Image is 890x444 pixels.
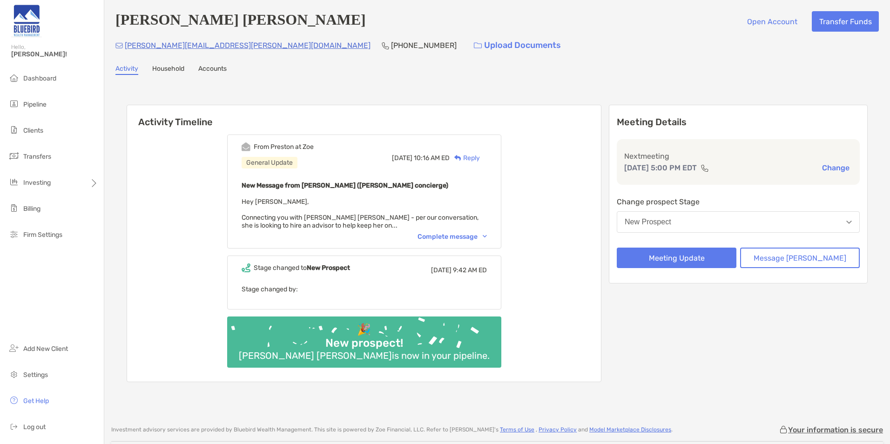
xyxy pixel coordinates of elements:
[111,426,673,433] p: Investment advisory services are provided by Bluebird Wealth Management . This site is powered by...
[115,43,123,48] img: Email Icon
[11,4,42,37] img: Zoe Logo
[198,65,227,75] a: Accounts
[8,369,20,380] img: settings icon
[254,143,314,151] div: From Preston at Zoe
[392,154,412,162] span: [DATE]
[474,42,482,49] img: button icon
[624,150,852,162] p: Next meeting
[453,266,487,274] span: 9:42 AM ED
[242,182,448,189] b: New Message from [PERSON_NAME] ([PERSON_NAME] concierge)
[242,157,297,168] div: General Update
[242,142,250,151] img: Event icon
[624,162,697,174] p: [DATE] 5:00 PM EDT
[589,426,671,433] a: Model Marketplace Disclosures
[450,153,480,163] div: Reply
[500,426,534,433] a: Terms of Use
[539,426,577,433] a: Privacy Policy
[23,205,40,213] span: Billing
[23,397,49,405] span: Get Help
[8,395,20,406] img: get-help icon
[23,371,48,379] span: Settings
[788,425,883,434] p: Your information is secure
[617,116,860,128] p: Meeting Details
[8,202,20,214] img: billing icon
[701,164,709,172] img: communication type
[23,101,47,108] span: Pipeline
[115,11,366,32] h4: [PERSON_NAME] [PERSON_NAME]
[227,316,501,360] img: Confetti
[23,345,68,353] span: Add New Client
[8,176,20,188] img: investing icon
[235,350,493,361] div: [PERSON_NAME] [PERSON_NAME] is now in your pipeline.
[23,153,51,161] span: Transfers
[254,264,350,272] div: Stage changed to
[454,155,461,161] img: Reply icon
[8,150,20,161] img: transfers icon
[23,127,43,135] span: Clients
[8,98,20,109] img: pipeline icon
[353,323,375,336] div: 🎉
[468,35,567,55] a: Upload Documents
[391,40,457,51] p: [PHONE_NUMBER]
[418,233,487,241] div: Complete message
[812,11,879,32] button: Transfer Funds
[617,211,860,233] button: New Prospect
[382,42,389,49] img: Phone Icon
[152,65,184,75] a: Household
[242,263,250,272] img: Event icon
[11,50,98,58] span: [PERSON_NAME]!
[8,124,20,135] img: clients icon
[8,72,20,83] img: dashboard icon
[307,264,350,272] b: New Prospect
[617,248,736,268] button: Meeting Update
[8,343,20,354] img: add_new_client icon
[483,235,487,238] img: Chevron icon
[115,65,138,75] a: Activity
[625,218,671,226] div: New Prospect
[740,11,804,32] button: Open Account
[8,421,20,432] img: logout icon
[740,248,860,268] button: Message [PERSON_NAME]
[414,154,450,162] span: 10:16 AM ED
[8,229,20,240] img: firm-settings icon
[127,105,601,128] h6: Activity Timeline
[322,336,407,350] div: New prospect!
[846,221,852,224] img: Open dropdown arrow
[125,40,371,51] p: [PERSON_NAME][EMAIL_ADDRESS][PERSON_NAME][DOMAIN_NAME]
[617,196,860,208] p: Change prospect Stage
[23,423,46,431] span: Log out
[23,74,56,82] span: Dashboard
[23,179,51,187] span: Investing
[23,231,62,239] span: Firm Settings
[242,283,487,295] p: Stage changed by:
[431,266,452,274] span: [DATE]
[819,163,852,173] button: Change
[242,198,479,229] span: Hey [PERSON_NAME], Connecting you with [PERSON_NAME] [PERSON_NAME] - per our conversation, she is...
